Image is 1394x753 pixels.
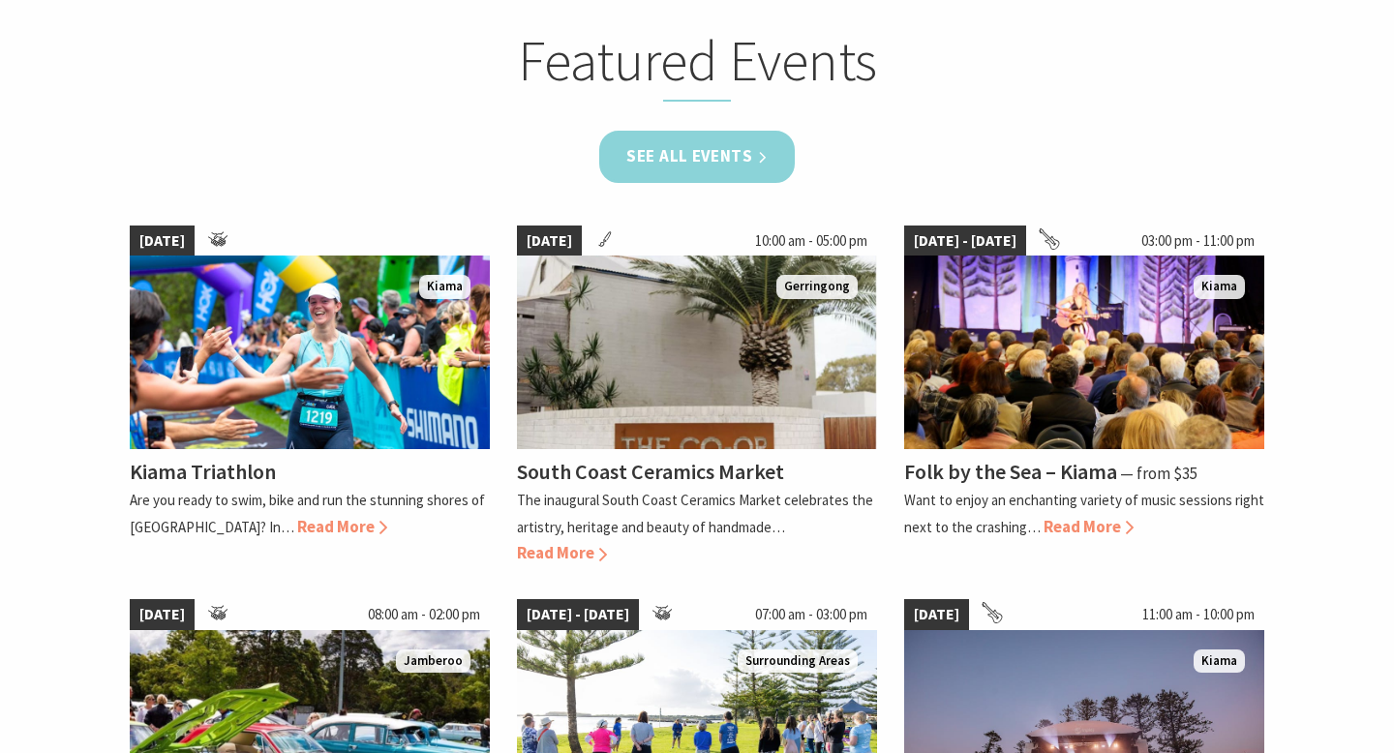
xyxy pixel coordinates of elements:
span: Read More [517,542,607,563]
span: 08:00 am - 02:00 pm [358,599,490,630]
img: Folk by the Sea - Showground Pavilion [904,256,1264,449]
span: 07:00 am - 03:00 pm [745,599,877,630]
span: [DATE] - [DATE] [517,599,639,630]
span: 03:00 pm - 11:00 pm [1132,226,1264,256]
span: Surrounding Areas [738,649,858,674]
span: Kiama [1194,649,1245,674]
span: Read More [1044,516,1134,537]
span: [DATE] [517,226,582,256]
span: Kiama [419,275,470,299]
span: Read More [297,516,387,537]
h2: Featured Events [318,27,1076,103]
h4: Folk by the Sea – Kiama [904,458,1117,485]
span: 11:00 am - 10:00 pm [1133,599,1264,630]
h4: Kiama Triathlon [130,458,276,485]
p: Are you ready to swim, bike and run the stunning shores of [GEOGRAPHIC_DATA]? In… [130,491,485,535]
span: Kiama [1194,275,1245,299]
a: [DATE] kiamatriathlon Kiama Kiama Triathlon Are you ready to swim, bike and run the stunning shor... [130,226,490,566]
p: The inaugural South Coast Ceramics Market celebrates the artistry, heritage and beauty of handmade… [517,491,873,535]
a: [DATE] 10:00 am - 05:00 pm Sign says The Co-Op on a brick wall with a palm tree in the background... [517,226,877,566]
span: Gerringong [776,275,858,299]
span: [DATE] [904,599,969,630]
a: [DATE] - [DATE] 03:00 pm - 11:00 pm Folk by the Sea - Showground Pavilion Kiama Folk by the Sea –... [904,226,1264,566]
span: Jamberoo [396,649,470,674]
img: Sign says The Co-Op on a brick wall with a palm tree in the background [517,256,877,449]
img: kiamatriathlon [130,256,490,449]
span: [DATE] [130,599,195,630]
h4: South Coast Ceramics Market [517,458,784,485]
a: See all Events [599,131,795,182]
span: [DATE] - [DATE] [904,226,1026,256]
span: 10:00 am - 05:00 pm [745,226,877,256]
span: [DATE] [130,226,195,256]
p: Want to enjoy an enchanting variety of music sessions right next to the crashing… [904,491,1264,535]
span: ⁠— from $35 [1120,463,1197,484]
